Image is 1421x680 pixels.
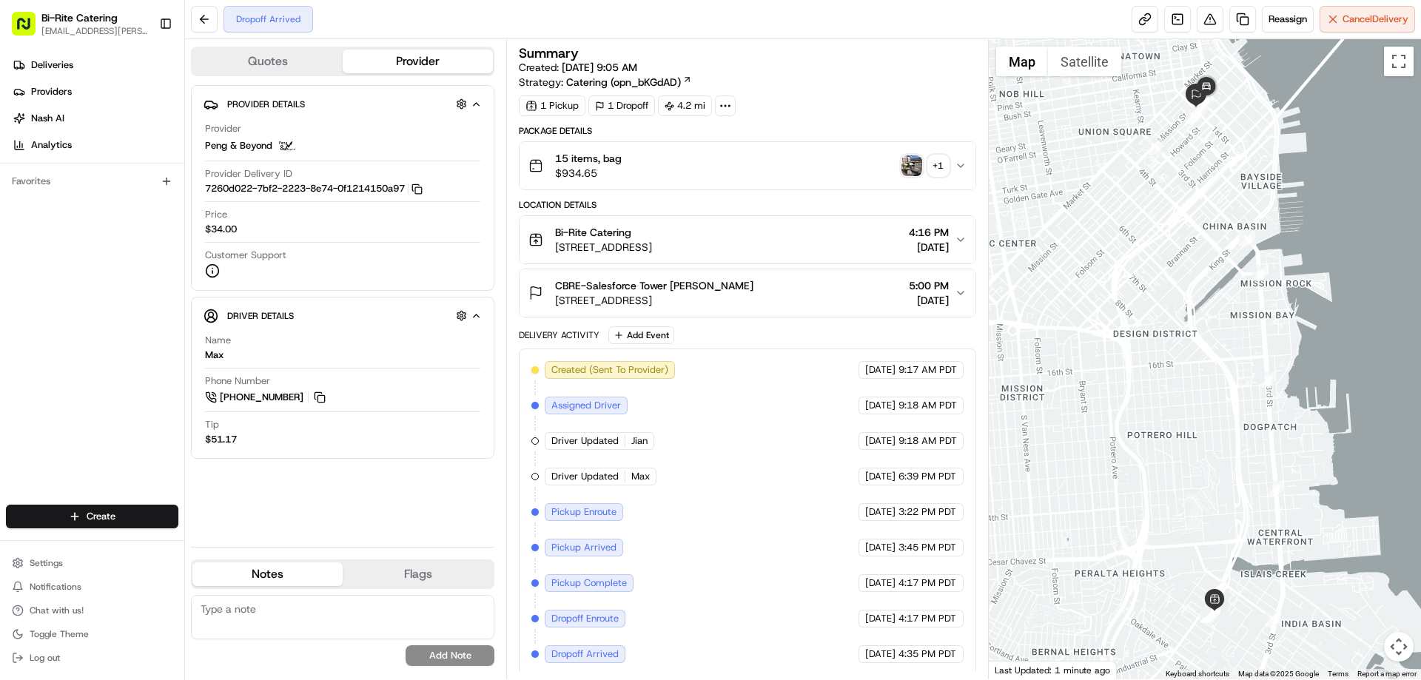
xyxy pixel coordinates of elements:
[562,61,637,74] span: [DATE] 9:05 AM
[205,139,272,152] span: Peng & Beyond
[928,155,949,176] div: + 1
[551,434,619,448] span: Driver Updated
[566,75,681,90] span: Catering (opn_bKGdAD)
[865,399,896,412] span: [DATE]
[1192,98,1209,115] div: 18
[1260,371,1276,388] div: 12
[996,47,1048,76] button: Show street map
[1146,138,1163,155] div: 15
[519,199,975,211] div: Location Details
[41,10,118,25] span: Bi-Rite Catering
[6,6,153,41] button: Bi-Rite Catering[EMAIL_ADDRESS][PERSON_NAME][DOMAIN_NAME]
[992,660,1041,679] a: Open this area in Google Maps (opens a new window)
[30,230,41,242] img: 1736555255976-a54dd68f-1ca7-489b-9aae-adbdc363a1c4
[119,325,243,351] a: 💻API Documentation
[898,363,957,377] span: 9:17 AM PDT
[67,141,243,156] div: Start new chat
[1262,6,1314,33] button: Reassign
[555,278,753,293] span: CBRE-Salesforce Tower [PERSON_NAME]
[898,505,956,519] span: 3:22 PM PDT
[1166,669,1229,679] button: Keyboard shortcuts
[865,505,896,519] span: [DATE]
[31,138,72,152] span: Analytics
[555,225,631,240] span: Bi-Rite Catering
[15,15,44,44] img: Nash
[227,98,305,110] span: Provider Details
[278,137,296,155] img: profile_peng_cartwheel.jpg
[989,661,1117,679] div: Last Updated: 1 minute ago
[31,141,58,168] img: 5e9a9d7314ff4150bce227a61376b483.jpg
[1343,13,1408,26] span: Cancel Delivery
[898,647,956,661] span: 4:35 PM PDT
[551,363,668,377] span: Created (Sent To Provider)
[658,95,712,116] div: 4.2 mi
[123,229,128,241] span: •
[38,95,244,111] input: Clear
[519,125,975,137] div: Package Details
[343,562,493,586] button: Flags
[898,612,956,625] span: 4:17 PM PDT
[205,208,227,221] span: Price
[87,510,115,523] span: Create
[204,303,482,328] button: Driver Details
[519,47,579,60] h3: Summary
[229,189,269,207] button: See all
[205,389,328,405] a: [PHONE_NUMBER]
[865,541,896,554] span: [DATE]
[1186,108,1202,124] div: 16
[30,331,113,346] span: Knowledge Base
[1268,480,1284,496] div: 11
[147,367,179,378] span: Pylon
[898,434,957,448] span: 9:18 AM PDT
[1238,670,1319,678] span: Map data ©2025 Google
[30,605,84,616] span: Chat with us!
[123,269,128,281] span: •
[31,58,73,72] span: Deliveries
[6,600,178,621] button: Chat with us!
[1252,265,1269,281] div: 13
[252,146,269,164] button: Start new chat
[1186,107,1202,124] div: 17
[15,255,38,279] img: Zach Benton
[15,192,99,204] div: Past conversations
[1201,606,1217,622] div: 2
[551,647,619,661] span: Dropoff Arrived
[520,216,975,263] button: Bi-Rite Catering[STREET_ADDRESS]4:16 PM[DATE]
[205,167,292,181] span: Provider Delivery ID
[6,647,178,668] button: Log out
[555,166,622,181] span: $934.65
[6,553,178,573] button: Settings
[1204,605,1220,621] div: 8
[6,107,184,130] a: Nash AI
[1204,605,1220,622] div: 6
[1204,606,1220,622] div: 5
[205,223,237,236] span: $34.00
[205,374,270,388] span: Phone Number
[555,151,622,166] span: 15 items, bag
[519,95,585,116] div: 1 Pickup
[6,133,184,157] a: Analytics
[131,269,161,281] span: [DATE]
[205,122,241,135] span: Provider
[6,169,178,193] div: Favorites
[898,576,956,590] span: 4:17 PM PDT
[15,141,41,168] img: 1736555255976-a54dd68f-1ca7-489b-9aae-adbdc363a1c4
[30,557,63,569] span: Settings
[205,349,224,362] div: Max
[898,399,957,412] span: 9:18 AM PDT
[192,562,343,586] button: Notes
[520,142,975,189] button: 15 items, bag$934.65photo_proof_of_pickup image+1
[551,576,627,590] span: Pickup Complete
[125,332,137,344] div: 💻
[131,229,167,241] span: 9:13 AM
[205,433,237,446] div: $51.17
[992,660,1041,679] img: Google
[9,325,119,351] a: 📗Knowledge Base
[140,331,238,346] span: API Documentation
[104,366,179,378] a: Powered byPylon
[15,215,38,239] img: Liam S.
[15,332,27,344] div: 📗
[204,92,482,116] button: Provider Details
[343,50,493,73] button: Provider
[205,249,286,262] span: Customer Support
